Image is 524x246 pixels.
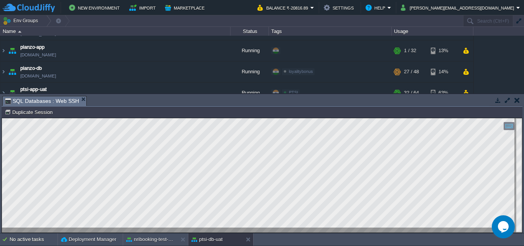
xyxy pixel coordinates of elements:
[431,40,456,61] div: 13%
[404,61,419,82] div: 27 / 48
[0,83,7,103] img: AMDAwAAAACH5BAEAAAAALAAAAAABAAEAAAICRAEAOw==
[392,27,473,36] div: Usage
[10,233,58,246] div: No active tasks
[191,236,222,243] button: ptsi-db-uat
[165,3,207,12] button: Marketplace
[404,40,416,61] div: 1 / 32
[404,83,419,103] div: 32 / 64
[3,15,41,26] button: Env Groups
[7,83,18,103] img: AMDAwAAAACH5BAEAAAAALAAAAAABAAEAAAICRAEAOw==
[7,40,18,61] img: AMDAwAAAACH5BAEAAAAALAAAAAABAAEAAAICRAEAOw==
[20,72,56,80] span: [DOMAIN_NAME]
[1,27,230,36] div: Name
[269,27,391,36] div: Tags
[61,236,116,243] button: Deployment Manager
[20,51,56,59] a: [DOMAIN_NAME]
[431,83,456,103] div: 63%
[257,3,310,12] button: Balance ₹-20816.89
[0,40,7,61] img: AMDAwAAAACH5BAEAAAAALAAAAAABAAEAAAICRAEAOw==
[3,3,55,13] img: CloudJiffy
[0,61,7,82] img: AMDAwAAAACH5BAEAAAAALAAAAAABAAEAAAICRAEAOw==
[324,3,356,12] button: Settings
[401,3,516,12] button: [PERSON_NAME][EMAIL_ADDRESS][DOMAIN_NAME]
[289,90,298,95] span: PTSI
[231,40,269,61] div: Running
[366,3,387,12] button: Help
[129,3,158,12] button: Import
[231,83,269,103] div: Running
[18,31,21,33] img: AMDAwAAAACH5BAEAAAAALAAAAAABAAEAAAICRAEAOw==
[492,215,516,238] iframe: chat widget
[5,96,79,106] span: SQL Databases : Web SSH
[20,86,47,93] a: ptsi-app-uat
[7,61,18,82] img: AMDAwAAAACH5BAEAAAAALAAAAAABAAEAAAICRAEAOw==
[5,109,55,116] button: Duplicate Session
[231,27,269,36] div: Status
[69,3,122,12] button: New Environment
[289,69,313,74] span: loyalitybonus
[20,64,42,72] a: planzo-db
[20,43,44,51] a: planzo-app
[126,236,175,243] button: nribooking-test-postgres
[231,61,269,82] div: Running
[431,61,456,82] div: 14%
